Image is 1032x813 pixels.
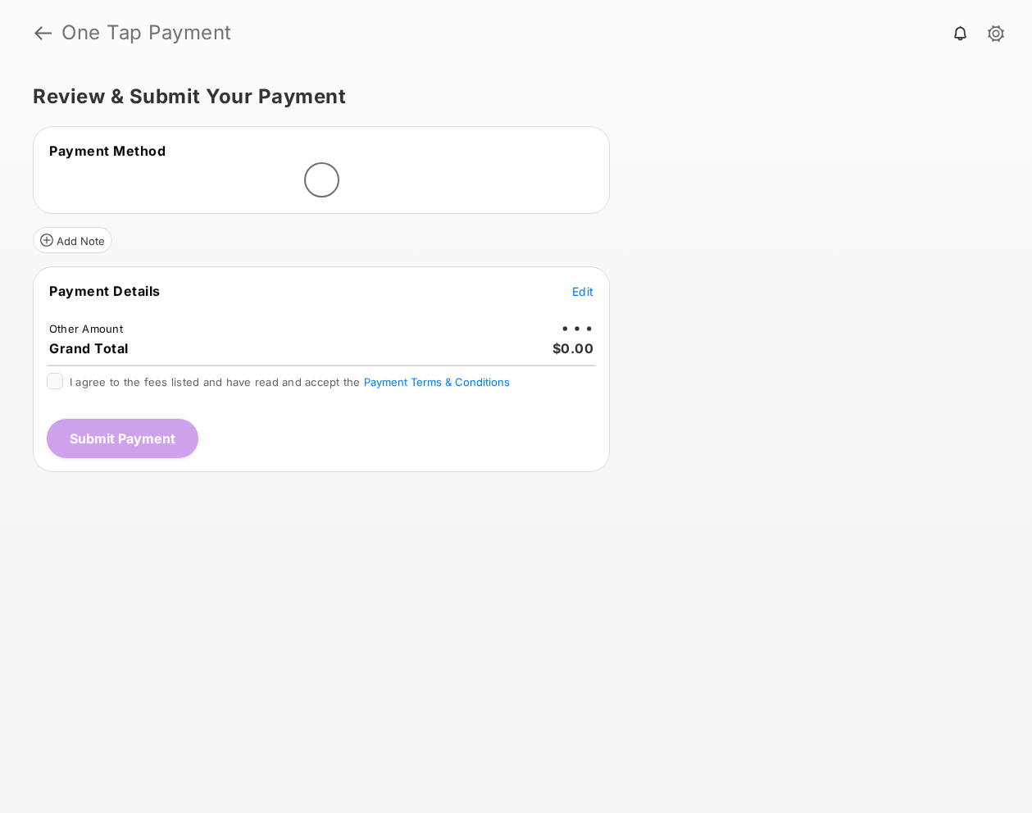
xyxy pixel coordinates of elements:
h5: Review & Submit Your Payment [33,87,986,107]
td: Other Amount [48,321,124,336]
button: Edit [572,283,593,299]
span: $0.00 [552,340,594,357]
span: I agree to the fees listed and have read and accept the [70,375,510,388]
button: Submit Payment [47,419,198,458]
span: Payment Details [49,283,161,299]
span: Edit [572,284,593,298]
strong: One Tap Payment [61,23,232,43]
span: Payment Method [49,143,166,159]
button: Add Note [33,227,112,253]
button: I agree to the fees listed and have read and accept the [364,375,510,388]
span: Grand Total [49,340,129,357]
